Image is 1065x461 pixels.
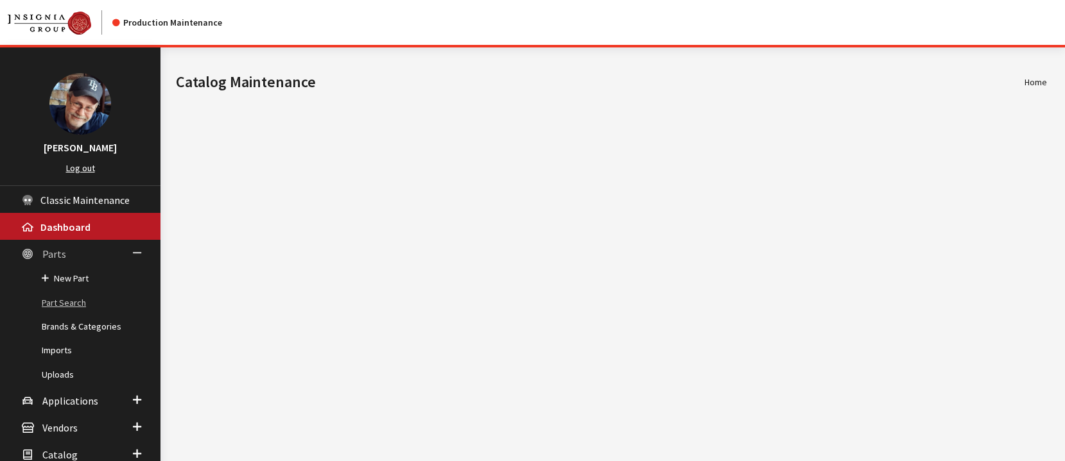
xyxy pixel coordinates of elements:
[49,73,111,135] img: Ray Goodwin
[176,71,1025,94] h1: Catalog Maintenance
[42,448,78,461] span: Catalog
[42,421,78,434] span: Vendors
[42,247,66,260] span: Parts
[1025,76,1047,89] li: Home
[8,10,112,35] a: Insignia Group logo
[112,16,222,29] div: Production Maintenance
[42,394,98,407] span: Applications
[8,12,91,35] img: Catalog Maintenance
[40,221,91,233] span: Dashboard
[40,194,130,206] span: Classic Maintenance
[66,162,95,174] a: Log out
[13,140,148,155] h3: [PERSON_NAME]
